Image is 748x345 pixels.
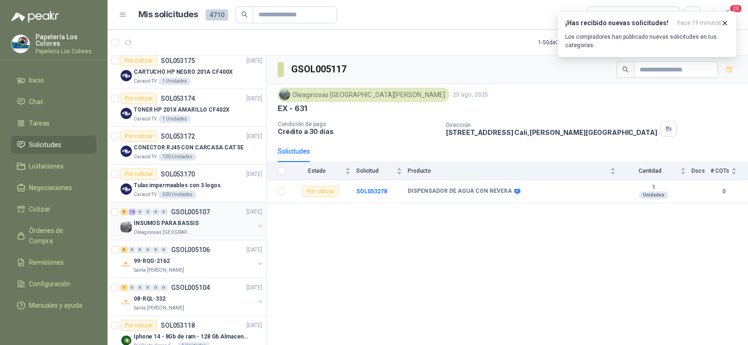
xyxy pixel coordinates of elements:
[121,282,264,312] a: 1 0 0 0 0 0 GSOL005104[DATE] Company Logo08-RQL-332Santa [PERSON_NAME]
[108,127,266,165] a: Por cotizarSOL053172[DATE] Company LogoCONECTOR RJ45 CON CARCASA CAT 5ECaracol TV100 Unidades
[160,284,167,291] div: 0
[108,165,266,203] a: Por cotizarSOL053170[DATE] Company LogoTulas impermeables con 3 logos.Caracol TV300 Unidades
[408,188,512,195] b: DISPENSADOR DE AGUA CON NEVERA
[134,267,184,274] p: Santa [PERSON_NAME]
[29,161,64,171] span: Licitaciones
[121,93,157,104] div: Por cotizar
[134,332,250,341] p: Iphone 14 - 8Gb de ram - 128 Gb Almacenamiento
[711,162,748,180] th: # COTs
[206,9,228,21] span: 4710
[356,188,387,195] b: SOL053278
[121,70,132,81] img: Company Logo
[711,168,729,174] span: # COTs
[121,320,157,331] div: Por cotizar
[121,244,264,274] a: 6 0 0 0 0 0 GSOL005106[DATE] Company Logo99-RQG-2162Santa [PERSON_NAME]
[278,104,307,113] p: EX - 631
[129,246,136,253] div: 0
[161,322,195,329] p: SOL053118
[121,55,157,66] div: Por cotizar
[161,57,195,64] p: SOL053175
[538,35,599,50] div: 1 - 50 de 3042
[246,170,262,179] p: [DATE]
[121,259,132,270] img: Company Logo
[622,66,629,73] span: search
[134,304,184,312] p: Santa [PERSON_NAME]
[134,257,170,266] p: 99-RQG-2162
[446,128,657,136] p: [STREET_ADDRESS] Cali , [PERSON_NAME][GEOGRAPHIC_DATA]
[134,68,233,77] p: CARTUCHO HP NEGRO 201A CF400X
[11,222,96,250] a: Órdenes de Compra
[11,200,96,218] a: Cotizar
[691,162,711,180] th: Docs
[134,181,222,190] p: Tulas impermeables con 3 logos.
[557,11,737,57] button: ¡Has recibido nuevas solicitudes!hace 19 minutos Los compradores han publicado nuevas solicitudes...
[171,284,210,291] p: GSOL005104
[246,94,262,103] p: [DATE]
[446,122,657,128] p: Dirección
[565,33,729,49] p: Los compradores han publicado nuevas solicitudes en tus categorías.
[408,162,621,180] th: Producto
[453,91,488,99] p: 25 ago, 2025
[121,206,264,236] a: 6 18 0 0 0 0 GSOL005107[DATE] Company LogoINSUMOS PARA BASSISOleaginosas [GEOGRAPHIC_DATA][PERSON...
[11,179,96,197] a: Negociaciones
[36,34,96,47] p: Papelería Los Colores
[121,221,132,232] img: Company Logo
[121,284,128,291] div: 1
[144,246,151,253] div: 0
[137,246,144,253] div: 0
[246,321,262,330] p: [DATE]
[11,93,96,111] a: Chat
[134,106,230,114] p: TONER HP 201X AMARILLO CF402X
[246,208,262,217] p: [DATE]
[11,296,96,314] a: Manuales y ayuda
[29,75,44,85] span: Inicio
[280,90,290,100] img: Company Logo
[11,11,59,22] img: Logo peakr
[134,77,157,85] p: Caracol TV
[302,186,339,197] div: Por cotizar
[408,168,608,174] span: Producto
[278,127,439,135] p: Crédito a 30 días
[161,171,195,177] p: SOL053170
[565,19,674,27] h3: ¡Has recibido nuevas solicitudes!
[291,162,356,180] th: Estado
[729,4,742,13] span: 20
[291,168,343,174] span: Estado
[356,162,408,180] th: Solicitud
[29,279,70,289] span: Configuración
[29,118,50,128] span: Tareas
[134,191,157,198] p: Caracol TV
[121,183,132,195] img: Company Logo
[121,146,132,157] img: Company Logo
[171,209,210,215] p: GSOL005107
[639,191,668,199] div: Unidades
[134,295,165,303] p: 08-RQL-332
[29,97,43,107] span: Chat
[158,153,196,161] div: 100 Unidades
[246,132,262,141] p: [DATE]
[246,246,262,254] p: [DATE]
[129,209,136,215] div: 18
[621,162,691,180] th: Cantidad
[278,88,449,102] div: Oleaginosas [GEOGRAPHIC_DATA][PERSON_NAME]
[121,246,128,253] div: 6
[11,114,96,132] a: Tareas
[152,209,159,215] div: 0
[720,7,737,23] button: 20
[138,8,198,21] h1: Mis solicitudes
[134,219,199,228] p: INSUMOS PARA BASSIS
[278,146,310,156] div: Solicitudes
[278,121,439,127] p: Condición de pago
[593,10,612,20] div: Todas
[171,246,210,253] p: GSOL005106
[356,168,395,174] span: Solicitud
[161,133,195,140] p: SOL053172
[144,209,151,215] div: 0
[29,140,61,150] span: Solicitudes
[246,56,262,65] p: [DATE]
[29,204,50,214] span: Cotizar
[144,284,151,291] div: 0
[108,89,266,127] a: Por cotizarSOL053174[DATE] Company LogoTONER HP 201X AMARILLO CF402XCaracol TV1 Unidades
[121,297,132,308] img: Company Logo
[246,283,262,292] p: [DATE]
